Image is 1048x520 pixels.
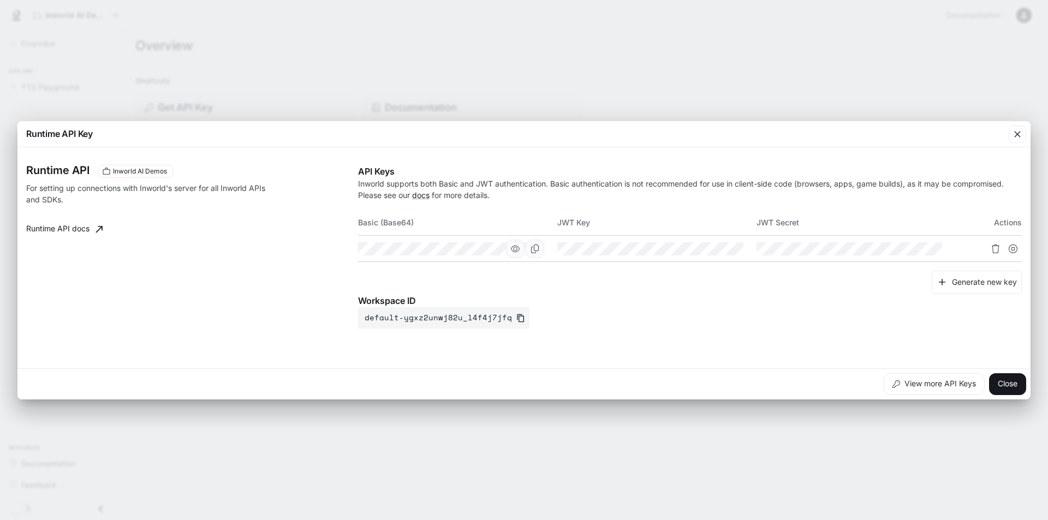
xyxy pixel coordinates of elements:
[955,210,1022,236] th: Actions
[989,373,1026,395] button: Close
[987,240,1004,258] button: Delete API key
[98,165,173,178] div: These keys will apply to your current workspace only
[1004,240,1022,258] button: Suspend API key
[557,210,757,236] th: JWT Key
[526,240,544,258] button: Copy Basic (Base64)
[884,373,985,395] button: View more API Keys
[358,294,1022,307] p: Workspace ID
[358,165,1022,178] p: API Keys
[358,307,529,329] button: default-ygxz2unwj82u_l4f4j7jfq
[26,165,90,176] h3: Runtime API
[757,210,956,236] th: JWT Secret
[412,190,430,200] a: docs
[932,271,1022,294] button: Generate new key
[358,178,1022,201] p: Inworld supports both Basic and JWT authentication. Basic authentication is not recommended for u...
[26,182,269,205] p: For setting up connections with Inworld's server for all Inworld APIs and SDKs.
[26,127,93,140] p: Runtime API Key
[358,210,557,236] th: Basic (Base64)
[109,166,171,176] span: Inworld AI Demos
[22,218,107,240] a: Runtime API docs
